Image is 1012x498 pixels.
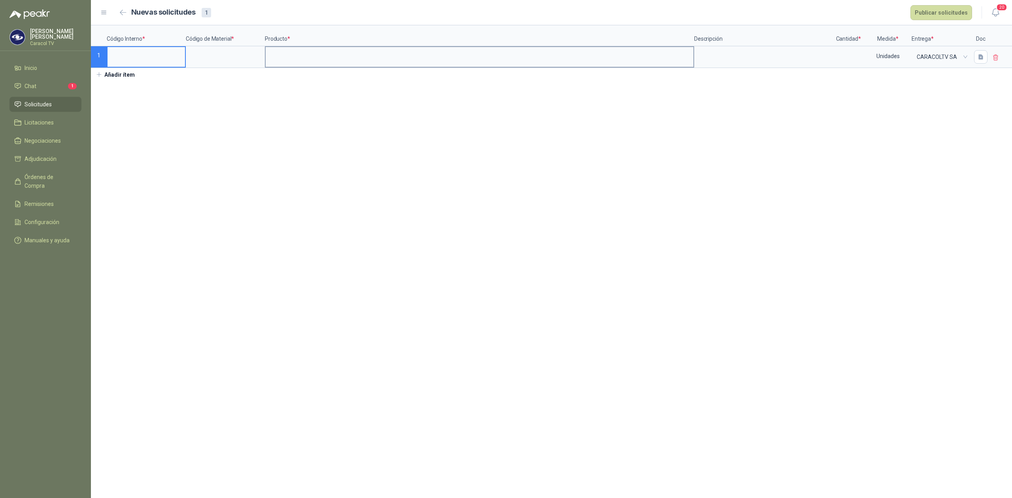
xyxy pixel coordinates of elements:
[30,28,81,40] p: [PERSON_NAME] [PERSON_NAME]
[9,196,81,211] a: Remisiones
[107,25,186,46] p: Código Interno
[971,25,991,46] p: Doc
[91,68,140,81] button: Añadir ítem
[25,218,59,226] span: Configuración
[25,155,57,163] span: Adjudicación
[9,79,81,94] a: Chat1
[91,46,107,68] p: 1
[202,8,211,17] div: 1
[912,25,971,46] p: Entrega
[996,4,1007,11] span: 20
[30,41,81,46] p: Caracol TV
[910,5,972,20] button: Publicar solicitudes
[9,60,81,75] a: Inicio
[10,30,25,45] img: Company Logo
[9,233,81,248] a: Manuales y ayuda
[917,51,966,63] span: CARACOLTV SA
[25,118,54,127] span: Licitaciones
[186,25,265,46] p: Código de Material
[131,7,196,18] h2: Nuevas solicitudes
[988,6,1003,20] button: 20
[9,151,81,166] a: Adjudicación
[25,100,52,109] span: Solicitudes
[25,64,37,72] span: Inicio
[864,25,912,46] p: Medida
[9,9,50,19] img: Logo peakr
[9,215,81,230] a: Configuración
[265,25,694,46] p: Producto
[9,170,81,193] a: Órdenes de Compra
[25,82,36,91] span: Chat
[9,97,81,112] a: Solicitudes
[68,83,77,89] span: 1
[25,200,54,208] span: Remisiones
[25,173,74,190] span: Órdenes de Compra
[25,236,70,245] span: Manuales y ayuda
[833,25,864,46] p: Cantidad
[25,136,61,145] span: Negociaciones
[694,25,833,46] p: Descripción
[9,133,81,148] a: Negociaciones
[9,115,81,130] a: Licitaciones
[865,47,911,65] div: Unidades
